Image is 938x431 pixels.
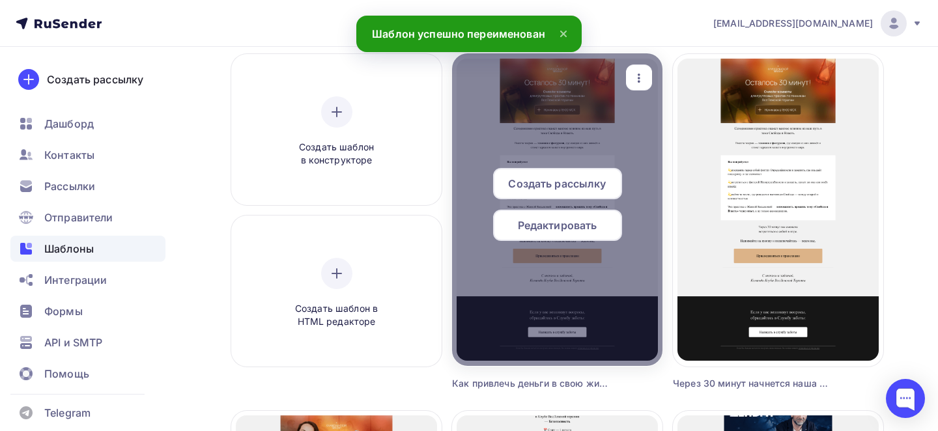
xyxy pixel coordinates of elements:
span: Создать шаблон в HTML редакторе [275,302,399,329]
span: Шаблоны [44,241,94,257]
span: Помощь [44,366,89,382]
span: Отправители [44,210,113,225]
a: Контакты [10,142,165,168]
a: [EMAIL_ADDRESS][DOMAIN_NAME] [713,10,922,36]
a: Отправители [10,204,165,230]
span: Формы [44,303,83,319]
span: [EMAIL_ADDRESS][DOMAIN_NAME] [713,17,873,30]
span: Создать рассылку [508,176,606,191]
span: Редактировать [518,217,597,233]
a: Формы [10,298,165,324]
span: API и SMTP [44,335,102,350]
div: Создать рассылку [47,72,143,87]
span: Интеграции [44,272,107,288]
a: Шаблоны [10,236,165,262]
a: Дашборд [10,111,165,137]
span: Контакты [44,147,94,163]
div: Через 30 минут начнется наша встреча! [673,377,831,390]
span: Создать шаблон в конструкторе [275,141,399,167]
span: Telegram [44,405,91,421]
span: Дашборд [44,116,94,132]
span: Рассылки [44,178,95,194]
a: Рассылки [10,173,165,199]
div: Как привлечь деньги в свою жизнь? [452,377,610,390]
